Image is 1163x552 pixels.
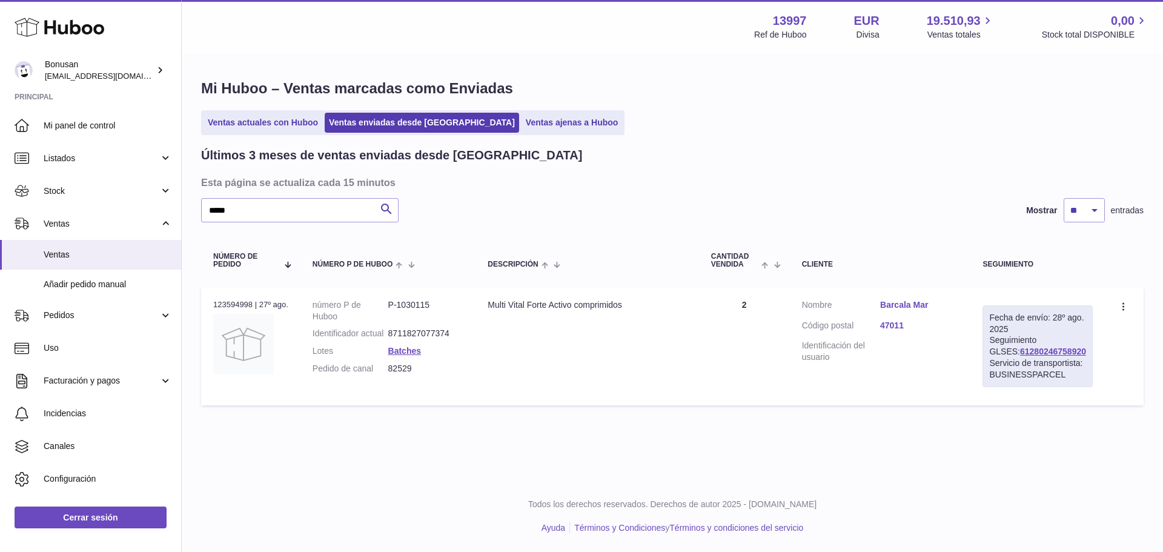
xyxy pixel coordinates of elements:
a: Batches [388,346,421,356]
span: Ventas [44,249,172,261]
span: Canales [44,441,172,452]
span: [EMAIL_ADDRESS][DOMAIN_NAME] [45,71,178,81]
dt: Pedido de canal [313,363,388,374]
dd: 82529 [388,363,464,374]
span: número P de Huboo [313,261,393,268]
label: Mostrar [1026,205,1057,216]
span: Uso [44,342,172,354]
strong: 13997 [773,13,807,29]
dt: Código postal [802,320,880,334]
span: Mi panel de control [44,120,172,131]
a: 19.510,93 Ventas totales [927,13,995,41]
a: 0,00 Stock total DISPONIBLE [1042,13,1148,41]
span: 19.510,93 [927,13,981,29]
td: 2 [699,287,790,405]
div: Fecha de envío: 28º ago. 2025 [989,312,1086,335]
dd: 8711827077374 [388,328,464,339]
h1: Mi Huboo – Ventas marcadas como Enviadas [201,79,1144,98]
span: Descripción [488,261,538,268]
p: Todos los derechos reservados. Derechos de autor 2025 - [DOMAIN_NAME] [191,499,1153,510]
strong: EUR [853,13,879,29]
span: Número de pedido [213,253,277,268]
a: 61280246758920 [1020,347,1086,356]
div: Ref de Huboo [754,29,806,41]
span: Cantidad vendida [711,253,759,268]
span: Listados [44,153,159,164]
img: no-photo.jpg [213,314,274,374]
div: Bonusan [45,59,154,82]
div: Servicio de transportista: BUSINESSPARCEL [989,357,1086,381]
span: Incidencias [44,408,172,419]
span: Ventas [44,218,159,230]
dt: Nombre [802,299,880,314]
span: Facturación y pagos [44,375,159,387]
a: Términos y Condiciones [574,523,665,533]
span: Pedidos [44,310,159,321]
div: 123594998 | 27º ago. [213,299,288,310]
a: Términos y condiciones del servicio [669,523,803,533]
a: Ventas actuales con Huboo [204,113,322,133]
a: Ayuda [542,523,565,533]
a: Ventas ajenas a Huboo [522,113,623,133]
div: Divisa [857,29,880,41]
span: Stock [44,185,159,197]
span: Añadir pedido manual [44,279,172,290]
a: 47011 [880,320,958,331]
a: Ventas enviadas desde [GEOGRAPHIC_DATA] [325,113,519,133]
dt: número P de Huboo [313,299,388,322]
img: info@bonusan.es [15,61,33,79]
div: Seguimiento GLSES: [982,305,1093,387]
h2: Últimos 3 meses de ventas enviadas desde [GEOGRAPHIC_DATA] [201,147,582,164]
span: 0,00 [1111,13,1135,29]
dt: Lotes [313,345,388,357]
dt: Identificador actual [313,328,388,339]
span: entradas [1111,205,1144,216]
span: Ventas totales [927,29,995,41]
span: Stock total DISPONIBLE [1042,29,1148,41]
span: Configuración [44,473,172,485]
dt: Identificación del usuario [802,340,880,363]
div: Multi Vital Forte Activo comprimidos [488,299,686,311]
h3: Esta página se actualiza cada 15 minutos [201,176,1141,189]
a: Barcala Mar [880,299,958,311]
a: Cerrar sesión [15,507,167,528]
div: Cliente [802,261,959,268]
li: y [570,522,803,534]
dd: P-1030115 [388,299,464,322]
div: Seguimiento [982,261,1093,268]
